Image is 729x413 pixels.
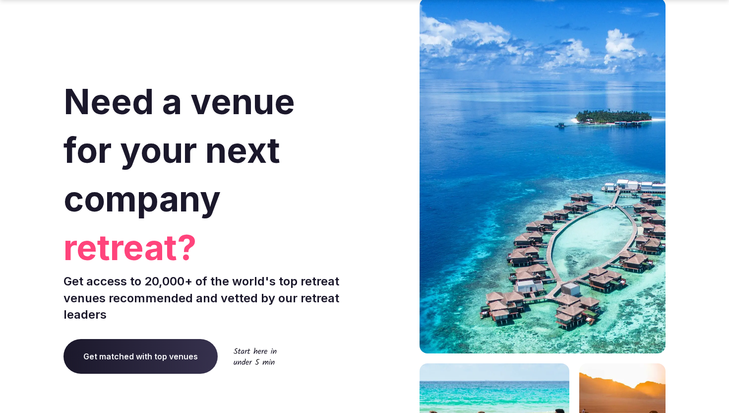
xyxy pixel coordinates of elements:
[234,347,277,365] img: Start here in under 5 min
[63,223,361,272] span: retreat?
[63,273,361,323] p: Get access to 20,000+ of the world's top retreat venues recommended and vetted by our retreat lea...
[63,339,218,374] a: Get matched with top venues
[63,80,295,220] span: Need a venue for your next company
